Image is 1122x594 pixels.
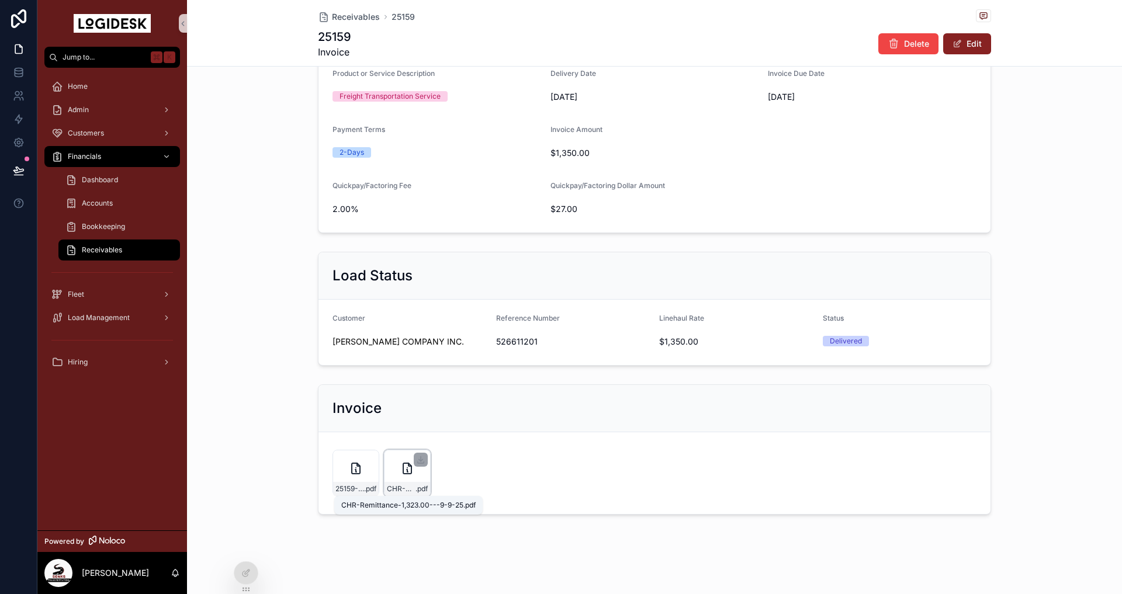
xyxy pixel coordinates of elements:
button: Delete [878,33,939,54]
span: Reference Number [496,314,560,322]
a: Load Management [44,307,180,328]
span: 526611201 [496,336,650,348]
span: Payment Terms [333,125,385,134]
a: Receivables [318,11,380,23]
span: [DATE] [550,91,759,103]
span: Accounts [82,199,113,208]
a: Hiring [44,352,180,373]
span: Customer [333,314,365,322]
a: Financials [44,146,180,167]
span: Quickpay/Factoring Fee [333,181,411,190]
span: Financials [68,152,101,161]
span: Bookkeeping [82,222,125,231]
span: Dashboard [82,175,118,185]
span: Admin [68,105,89,114]
span: Receivables [82,245,122,255]
span: $1,350.00 [659,336,813,348]
span: Home [68,82,88,91]
a: 25159 [392,11,415,23]
span: Delete [904,38,929,50]
a: Receivables [58,239,180,260]
h1: 25159 [318,29,351,45]
span: Status [823,314,844,322]
h2: Load Status [333,266,413,285]
span: Invoice [318,45,351,59]
span: Customers [68,128,104,138]
a: Accounts [58,193,180,214]
a: Fleet [44,284,180,305]
div: Freight Transportation Service [340,91,441,102]
button: Edit [943,33,991,54]
div: 2-Days [340,147,364,158]
div: Delivered [830,336,862,346]
span: Load Management [68,313,130,322]
span: $27.00 [550,203,705,215]
a: Dashboard [58,169,180,190]
a: Bookkeeping [58,216,180,237]
span: Quickpay/Factoring Dollar Amount [550,181,665,190]
a: Home [44,76,180,97]
span: K [165,53,174,62]
span: 2.00% [333,203,541,215]
span: $1,350.00 [550,147,868,159]
span: CHR-Remittance-1,323.00---9-9-25 [387,484,415,494]
span: Product or Service Description [333,69,435,78]
span: Invoice Amount [550,125,602,134]
div: CHR-Remittance-1,323.00---9-9-25.pdf [341,501,476,510]
span: 25159-SONKS-Carrier-Invoice---CHR-Load-526611201 [335,484,364,494]
a: Admin [44,99,180,120]
span: .pdf [364,484,376,494]
span: [DATE] [768,91,922,103]
span: Invoice Due Date [768,69,825,78]
span: Hiring [68,357,88,367]
span: Jump to... [63,53,146,62]
img: App logo [74,14,151,33]
p: [PERSON_NAME] [82,567,149,579]
a: Powered by [37,530,187,552]
span: Delivery Date [550,69,596,78]
span: .pdf [415,484,428,494]
a: Customers [44,123,180,144]
span: Powered by [44,537,84,546]
h2: Invoice [333,399,382,418]
span: Linehaul Rate [659,314,704,322]
span: Receivables [332,11,380,23]
span: Fleet [68,290,84,299]
div: scrollable content [37,68,187,388]
a: [PERSON_NAME] COMPANY INC. [333,336,464,348]
button: Jump to...K [44,47,180,68]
